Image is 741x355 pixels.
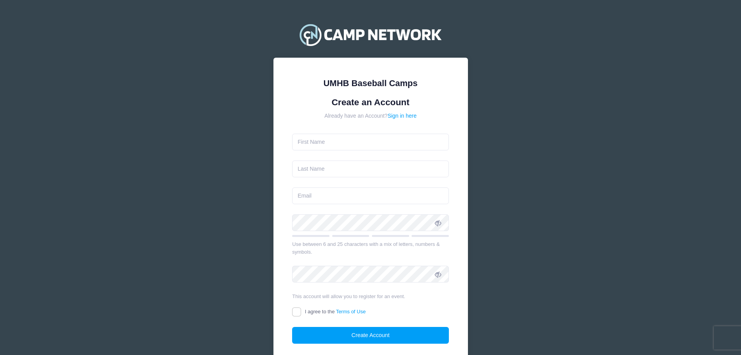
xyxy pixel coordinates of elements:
[292,293,449,300] div: This account will allow you to register for an event.
[305,309,366,314] span: I agree to the
[292,187,449,204] input: Email
[292,161,449,177] input: Last Name
[292,112,449,120] div: Already have an Account?
[292,97,449,108] h1: Create an Account
[296,19,445,50] img: Camp Network
[292,327,449,344] button: Create Account
[292,77,449,90] div: UMHB Baseball Camps
[336,309,366,314] a: Terms of Use
[292,307,301,316] input: I agree to theTerms of Use
[292,134,449,150] input: First Name
[292,240,449,256] div: Use between 6 and 25 characters with a mix of letters, numbers & symbols.
[387,113,417,119] a: Sign in here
